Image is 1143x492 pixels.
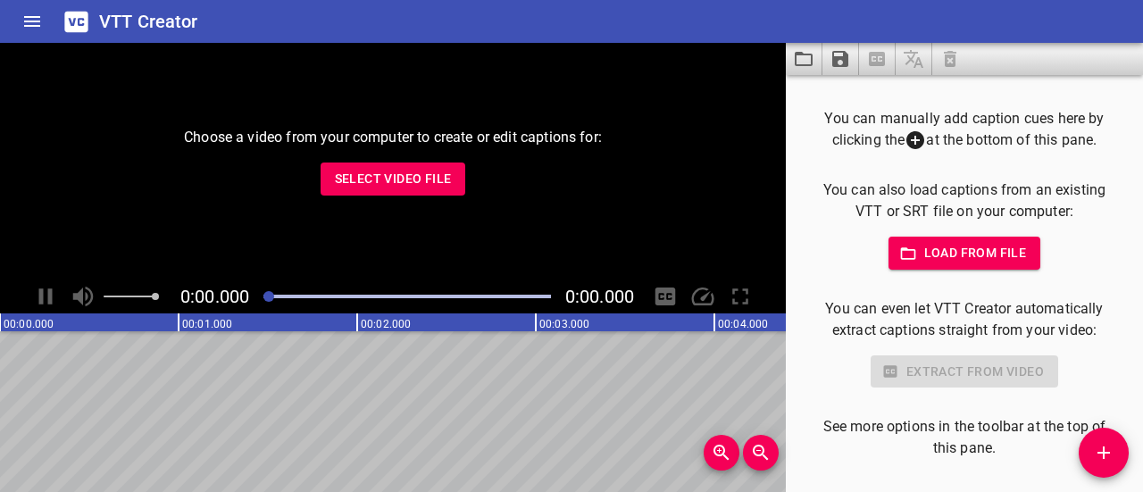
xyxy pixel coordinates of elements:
div: Playback Speed [686,279,720,313]
p: You can manually add caption cues here by clicking the at the bottom of this pane. [814,108,1114,152]
p: Choose a video from your computer to create or edit captions for: [184,127,602,148]
button: Load from file [889,237,1041,270]
span: Video Duration [565,286,634,307]
span: Add some captions below, then you can translate them. [896,43,932,75]
svg: Save captions to file [830,48,851,70]
svg: Load captions from file [793,48,814,70]
button: Zoom Out [743,435,779,471]
text: 00:01.000 [182,318,232,330]
text: 00:03.000 [539,318,589,330]
p: You can also load captions from an existing VTT or SRT file on your computer: [814,179,1114,222]
span: Load from file [903,242,1027,264]
button: Load captions from file [786,43,822,75]
text: 00:00.000 [4,318,54,330]
span: Select Video File [335,168,452,190]
span: Select a video in the pane to the left, then you can automatically extract captions. [859,43,896,75]
div: Toggle Full Screen [723,279,757,313]
p: See more options in the toolbar at the top of this pane. [814,416,1114,459]
div: Hide/Show Captions [648,279,682,313]
text: 00:02.000 [361,318,411,330]
button: Select Video File [321,163,466,196]
div: Play progress [263,295,551,298]
div: Select a video in the pane to the left to use this feature [814,355,1114,388]
span: Current Time [180,286,249,307]
button: Add Cue [1079,428,1129,478]
p: You can even let VTT Creator automatically extract captions straight from your video: [814,298,1114,341]
button: Save captions to file [822,43,859,75]
text: 00:04.000 [718,318,768,330]
button: Zoom In [704,435,739,471]
h6: VTT Creator [99,7,198,36]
